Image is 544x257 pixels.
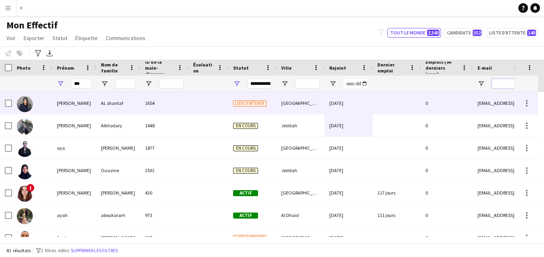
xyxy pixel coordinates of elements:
span: Mon Effectif [6,19,58,31]
button: Ouvrir le menu de filtre [57,80,64,87]
span: 2,340 [427,30,439,36]
div: ayah [52,204,96,226]
div: Jeddah [276,114,324,137]
div: 111 jours [373,204,421,226]
span: En cours [233,168,258,174]
div: [PERSON_NAME] [96,227,140,249]
span: Liste d'attente [233,235,266,241]
button: Tout le monde2,340 [387,28,441,38]
input: Rejoint Entrée de filtre [344,79,368,88]
div: [DATE] [324,159,373,181]
div: Jeddah [276,159,324,181]
div: 0 [421,204,473,226]
div: aya [52,137,96,159]
div: 0 [421,159,473,181]
span: En cours [233,123,258,129]
span: Statut [52,34,67,42]
div: [DATE] [324,92,373,114]
div: [DATE] [324,114,373,137]
div: Alkhodary [96,114,140,137]
span: Actif [233,190,258,196]
span: Photo [17,65,30,71]
span: Nom de famille [101,62,126,74]
app-action-btn: Exporter en XLSX [45,48,54,58]
a: Exporter [20,33,48,43]
input: Prénom Entrée de filtre [71,79,91,88]
div: [DATE] [324,137,373,159]
span: En cours [233,145,258,151]
div: 228 [140,227,188,249]
button: Supprimer les filtres [69,246,119,255]
div: [GEOGRAPHIC_DATA] [276,227,324,249]
div: Ayah [52,227,96,249]
button: Ouvrir le menu de filtre [281,80,288,87]
span: E-mail [478,65,492,71]
div: 973 [140,204,188,226]
img: Ayah Abu Hanak [17,231,33,247]
button: Liste d'attente140 [486,28,538,38]
span: 352 [473,30,482,36]
div: Al Dhaid [276,204,324,226]
a: Communications [103,33,149,43]
div: [GEOGRAPHIC_DATA] [276,137,324,159]
span: Actif [233,213,258,219]
span: Liste d'attente [233,100,266,106]
div: 1877 [140,137,188,159]
input: Nom de famille Entrée de filtre [115,79,135,88]
span: Emplois (90 derniers jours) [425,59,458,77]
div: [PERSON_NAME] [52,92,96,114]
img: aya noor abdallah [17,141,33,157]
img: Aya Reda [17,186,33,202]
img: Aya Ouazine [17,163,33,179]
div: [DATE] [324,204,373,226]
span: ID de la main-d'œuvre [145,59,174,77]
div: Ouazine [96,159,140,181]
img: Aya AL shantaf [17,96,33,112]
span: Voir [6,34,16,42]
div: 0 [421,92,473,114]
button: Candidats352 [444,28,483,38]
div: [PERSON_NAME] [96,182,140,204]
span: Exporter [24,34,44,42]
span: Communications [106,34,145,42]
div: 1448 [140,114,188,137]
div: [PERSON_NAME] [96,137,140,159]
button: Ouvrir le menu de filtre [145,80,152,87]
div: [GEOGRAPHIC_DATA] [276,92,324,114]
div: 117 jours [373,182,421,204]
button: Ouvrir le menu de filtre [233,80,240,87]
div: 2532 [140,159,188,181]
div: 0 [421,137,473,159]
img: ayah aboukaram [17,208,33,224]
div: 0 [421,182,473,204]
button: Ouvrir le menu de filtre [329,80,336,87]
span: Dernier emploi [377,62,406,74]
div: AL shantaf [96,92,140,114]
div: 0 [421,227,473,249]
span: Statut [233,65,249,71]
div: [PERSON_NAME] [52,182,96,204]
div: [GEOGRAPHIC_DATA] [276,182,324,204]
button: Ouvrir le menu de filtre [101,80,108,87]
span: Étiquette [75,34,98,42]
span: Prénom [57,65,74,71]
span: Ville [281,65,292,71]
div: [PERSON_NAME] [52,114,96,137]
a: Étiquette [72,33,101,43]
a: Voir [3,33,19,43]
img: Aya Alkhodary [17,118,33,135]
app-action-btn: Filtres avancés [33,48,43,58]
button: Ouvrir le menu de filtre [478,80,485,87]
span: Rejoint [329,65,346,71]
a: Statut [49,33,71,43]
div: 1654 [140,92,188,114]
div: [DATE] [324,227,373,249]
div: [PERSON_NAME] [52,159,96,181]
span: 2 filtres défini [41,247,69,253]
span: 140 [527,30,536,36]
div: 0 [421,114,473,137]
div: 430 [140,182,188,204]
span: ! [26,184,34,192]
div: aboukaram [96,204,140,226]
div: [DATE] [324,182,373,204]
